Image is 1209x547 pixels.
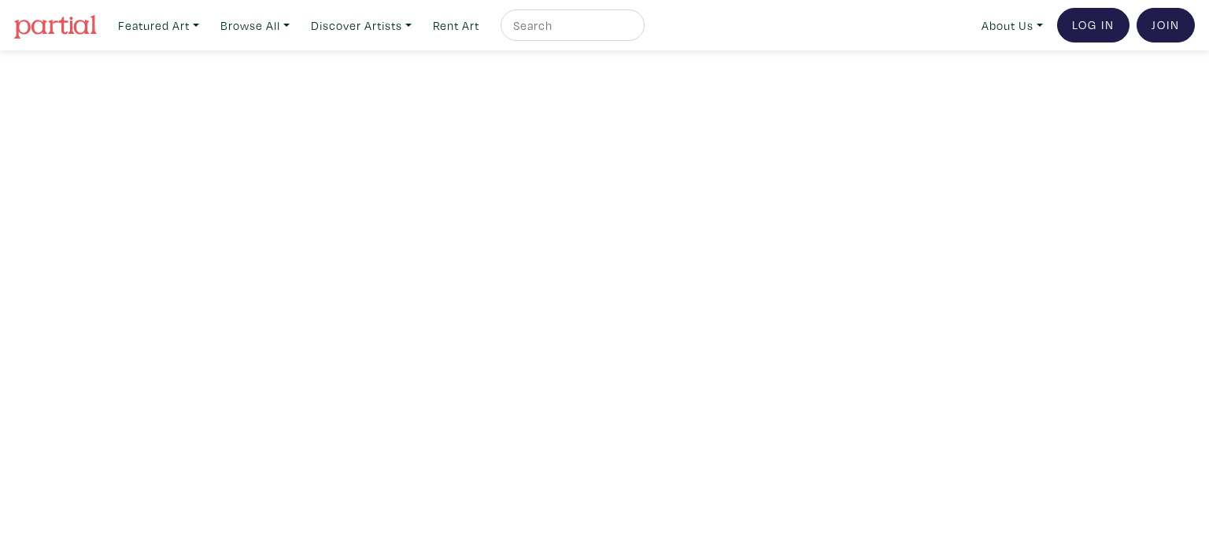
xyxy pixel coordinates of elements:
a: About Us [974,9,1050,42]
a: Log In [1057,8,1130,43]
a: Browse All [213,9,297,42]
input: Search [512,16,630,35]
a: Join [1137,8,1195,43]
a: Featured Art [111,9,206,42]
a: Discover Artists [304,9,419,42]
a: Rent Art [426,9,486,42]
